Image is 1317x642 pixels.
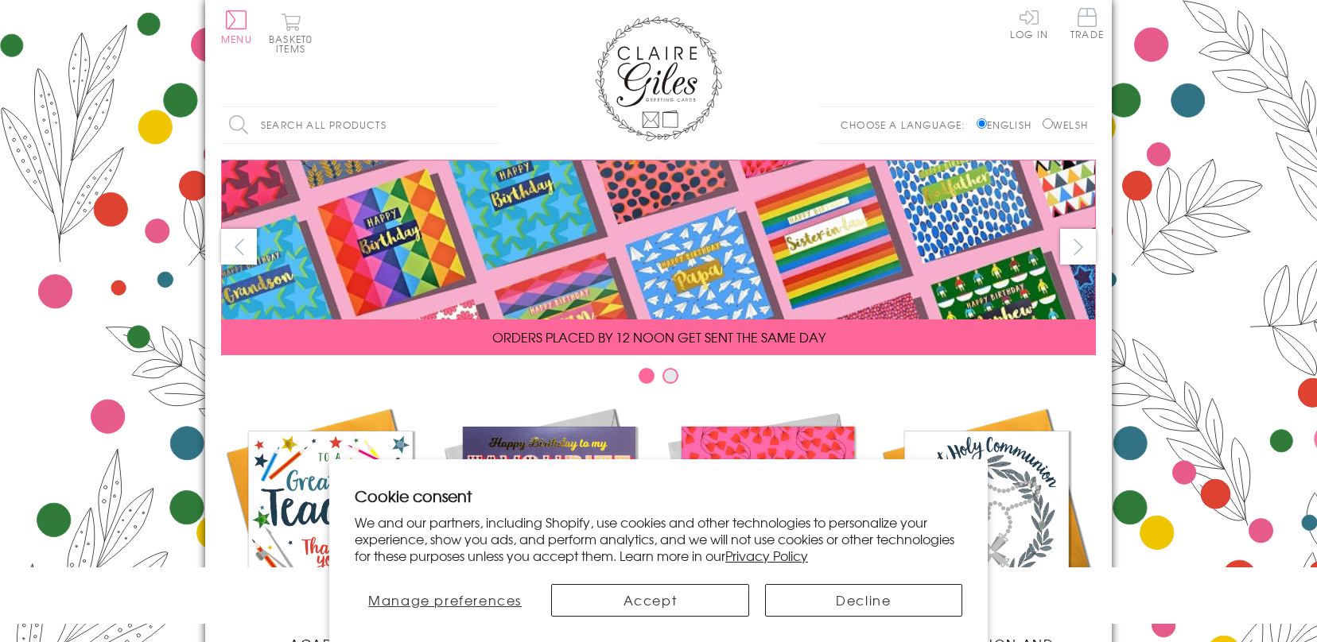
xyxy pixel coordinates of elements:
[355,514,962,563] p: We and our partners, including Shopify, use cookies and other technologies to personalize your ex...
[1060,229,1096,265] button: next
[368,590,522,609] span: Manage preferences
[595,16,722,141] img: Claire Giles Greetings Cards
[1043,118,1088,132] label: Welsh
[1043,118,1053,129] input: Welsh
[221,32,252,46] span: Menu
[355,485,962,507] h2: Cookie consent
[662,368,678,384] button: Carousel Page 2
[484,107,499,143] input: Search
[355,584,535,617] button: Manage preferences
[492,327,826,346] span: ORDERS PLACED BY 12 NOON GET SENT THE SAME DAY
[841,118,973,132] p: Choose a language:
[221,229,257,265] button: prev
[269,13,313,53] button: Basket0 items
[221,107,499,143] input: Search all products
[1070,8,1104,39] span: Trade
[276,32,313,56] span: 0 items
[221,367,1096,392] div: Carousel Pagination
[765,584,962,617] button: Decline
[1010,8,1048,39] a: Log In
[1070,8,1104,42] a: Trade
[221,10,252,44] button: Menu
[977,118,1039,132] label: English
[725,546,808,565] a: Privacy Policy
[551,584,748,617] button: Accept
[639,368,655,384] button: Carousel Page 1 (Current Slide)
[977,118,987,129] input: English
